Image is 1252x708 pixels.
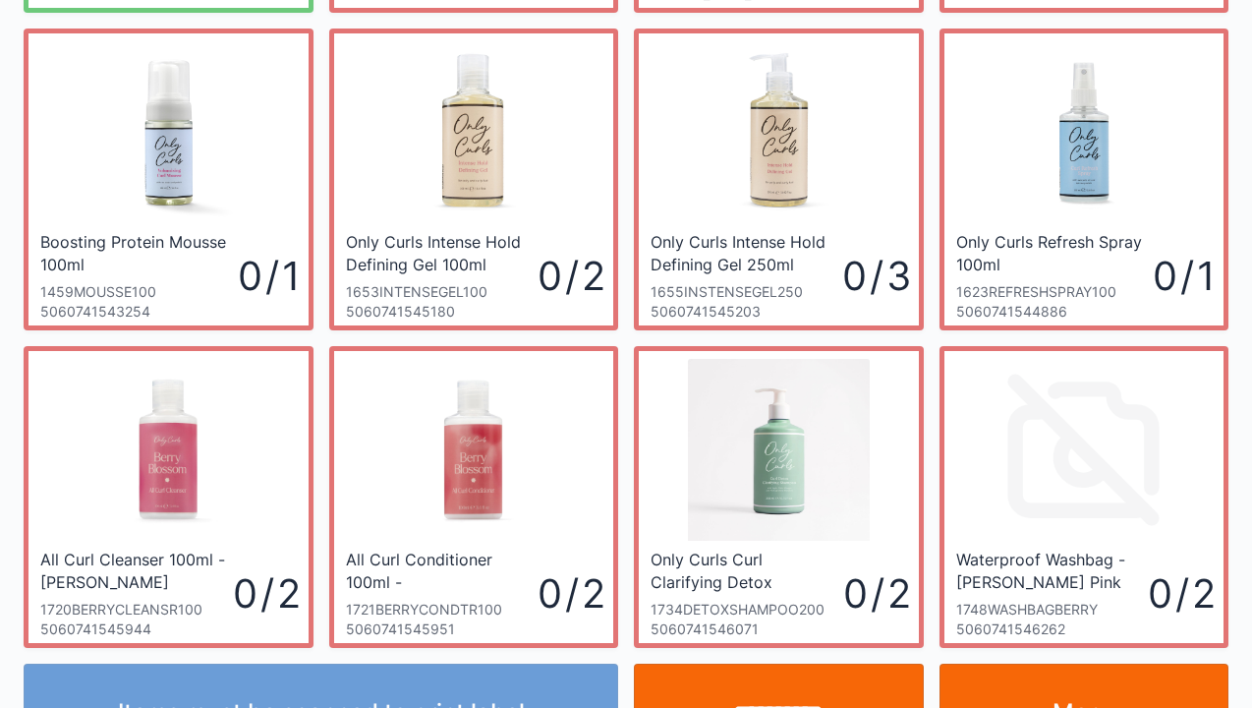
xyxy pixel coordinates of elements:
[24,346,313,648] a: All Curl Cleanser 100ml - [PERSON_NAME] Blossom1720BERRYCLEANSR10050607415459440 / 2
[346,282,539,302] div: 1653INTENSEGEL100
[651,302,842,322] div: 5060741545203
[939,29,1229,330] a: Only Curls Refresh Spray 100ml1623REFRESHSPRAY10050607415448860 / 1
[956,302,1154,322] div: 5060741544886
[956,619,1149,639] div: 5060741546262
[346,600,539,619] div: 1721BERRYCONDTR100
[688,359,870,541] img: 1_1200x.jpg
[40,231,233,274] div: Boosting Protein Mousse 100ml
[329,346,619,648] a: All Curl Conditioner 100ml - [PERSON_NAME] Blossom1721BERRYCONDTR10050607415459510 / 2
[956,282,1154,302] div: 1623REFRESHSPRAY100
[843,565,907,621] div: 0 / 2
[993,41,1174,223] img: Refresh_Spray_-_100ml_1200x.jpg
[1153,248,1212,304] div: 0 / 1
[842,248,907,304] div: 0 / 3
[651,600,843,619] div: 1734DETOXSHAMPOO200
[40,619,233,639] div: 5060741545944
[40,282,238,302] div: 1459MOUSSE100
[238,248,297,304] div: 0 / 1
[651,231,837,274] div: Only Curls Intense Hold Defining Gel 250ml
[346,231,534,274] div: Only Curls Intense Hold Defining Gel 100ml
[233,565,297,621] div: 0 / 2
[956,231,1149,274] div: Only Curls Refresh Spray 100ml
[634,29,924,330] a: Only Curls Intense Hold Defining Gel 250ml1655INSTENSEGEL25050607415452030 / 3
[346,302,539,322] div: 5060741545180
[956,549,1144,592] div: Waterproof Washbag - [PERSON_NAME] Pink
[538,248,601,304] div: 0 / 2
[688,41,870,223] img: IntenseHoldDefiningGel-250ml_1200x.jpg
[651,549,838,592] div: Only Curls Curl Clarifying Detox Shampoo 200ml
[78,359,259,541] img: BerryBlossom-AllCurlCleanser100ml_2048x.jpg
[40,302,238,322] div: 5060741543254
[956,600,1149,619] div: 1748WASHBAGBERRY
[329,29,619,330] a: Only Curls Intense Hold Defining Gel 100ml1653INTENSEGEL10050607415451800 / 2
[78,41,259,223] img: MousseMini100ml_1200x.jpg
[634,346,924,648] a: Only Curls Curl Clarifying Detox Shampoo 200ml1734DETOXSHAMPOO20050607415460710 / 2
[651,619,843,639] div: 5060741546071
[651,282,842,302] div: 1655INSTENSEGEL250
[538,565,601,621] div: 0 / 2
[382,359,564,541] img: Berry_Blossom_-_All_Curl_Conditioner_100ml_2048x.jpg
[40,600,233,619] div: 1720BERRYCLEANSR100
[40,549,228,592] div: All Curl Cleanser 100ml - [PERSON_NAME] Blossom
[24,29,313,330] a: Boosting Protein Mousse 100ml1459MOUSSE10050607415432540 / 1
[346,549,534,592] div: All Curl Conditioner 100ml - [PERSON_NAME] Blossom
[346,619,539,639] div: 5060741545951
[939,346,1229,648] a: Waterproof Washbag - [PERSON_NAME] Pink1748WASHBAGBERRY50607415462620 / 2
[382,41,564,223] img: IntenseHoldDefiningGel-100ml_1200x.jpg
[1148,565,1212,621] div: 0 / 2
